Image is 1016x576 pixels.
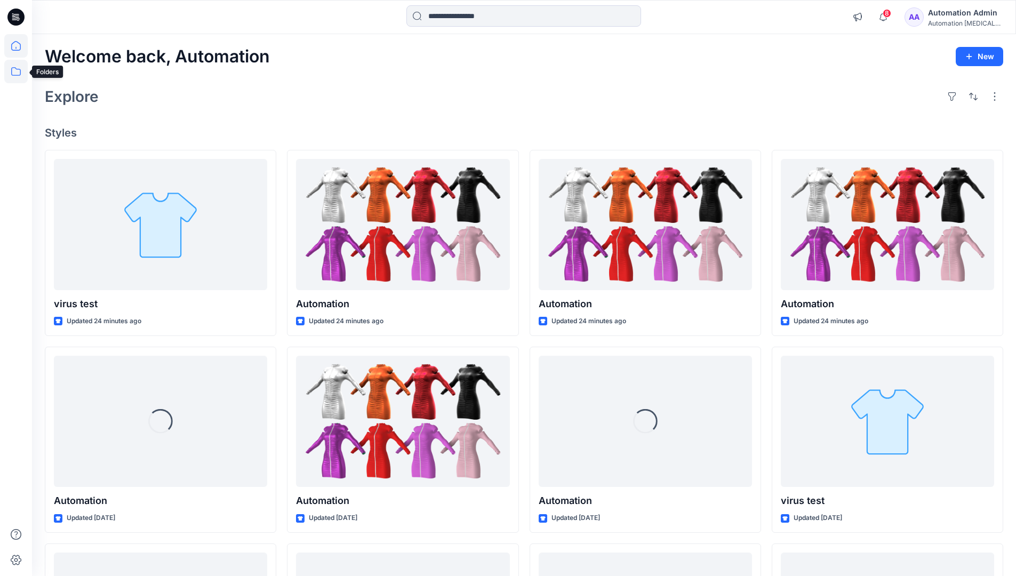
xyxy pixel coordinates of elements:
p: Automation [296,297,509,311]
a: virus test [54,159,267,291]
span: 8 [883,9,891,18]
div: AA [905,7,924,27]
h2: Explore [45,88,99,105]
p: Updated 24 minutes ago [309,316,383,327]
p: Updated 24 minutes ago [551,316,626,327]
p: Updated [DATE] [309,513,357,524]
p: Updated [DATE] [67,513,115,524]
a: virus test [781,356,994,487]
h4: Styles [45,126,1003,139]
div: Automation Admin [928,6,1003,19]
div: Automation [MEDICAL_DATA]... [928,19,1003,27]
p: Updated [DATE] [551,513,600,524]
p: Automation [296,493,509,508]
p: virus test [781,493,994,508]
h2: Welcome back, Automation [45,47,270,67]
a: Automation [781,159,994,291]
p: Automation [539,493,752,508]
button: New [956,47,1003,66]
p: Updated 24 minutes ago [794,316,868,327]
a: Automation [296,159,509,291]
p: Updated [DATE] [794,513,842,524]
p: Automation [781,297,994,311]
p: Automation [539,297,752,311]
p: Updated 24 minutes ago [67,316,141,327]
p: Automation [54,493,267,508]
a: Automation [296,356,509,487]
p: virus test [54,297,267,311]
a: Automation [539,159,752,291]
